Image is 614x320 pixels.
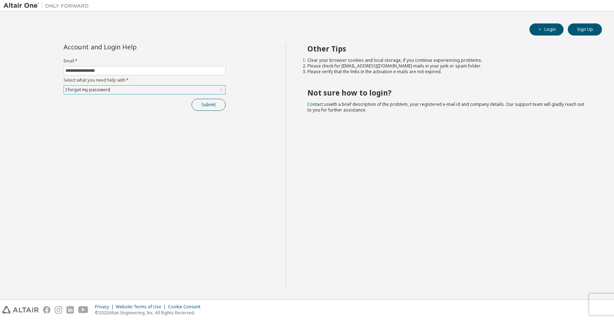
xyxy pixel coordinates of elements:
button: Sign Up [568,23,602,36]
div: I forgot my password [64,86,225,94]
li: Clear your browser cookies and local storage, if you continue experiencing problems. [307,58,589,63]
img: instagram.svg [55,306,62,314]
img: linkedin.svg [66,306,74,314]
img: Altair One [4,2,92,9]
div: Website Terms of Use [116,304,168,310]
button: Login [529,23,564,36]
a: Contact us [307,101,329,107]
li: Please verify that the links in the activation e-mails are not expired. [307,69,589,75]
li: Please check for [EMAIL_ADDRESS][DOMAIN_NAME] mails in your junk or spam folder. [307,63,589,69]
h2: Not sure how to login? [307,88,589,97]
h2: Other Tips [307,44,589,53]
p: © 2025 Altair Engineering, Inc. All Rights Reserved. [95,310,205,316]
button: Submit [192,99,226,111]
span: with a brief description of the problem, your registered e-mail id and company details. Our suppo... [307,101,584,113]
img: youtube.svg [78,306,88,314]
div: Account and Login Help [64,44,193,50]
img: altair_logo.svg [2,306,39,314]
div: Privacy [95,304,116,310]
label: Select what you need help with [64,77,226,83]
label: Email [64,58,226,64]
img: facebook.svg [43,306,50,314]
div: Cookie Consent [168,304,205,310]
div: I forgot my password [64,86,111,94]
